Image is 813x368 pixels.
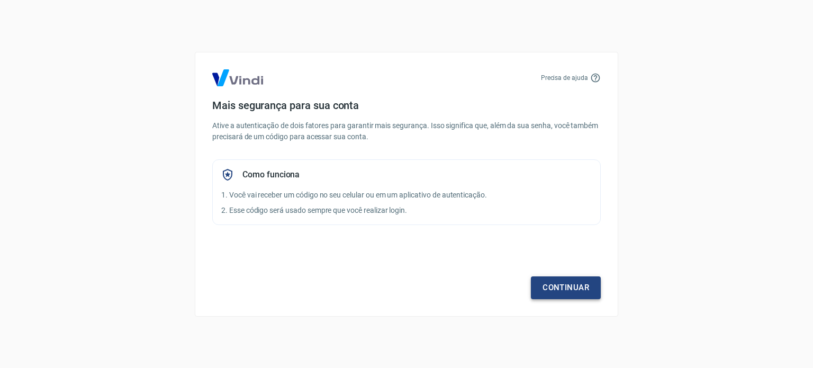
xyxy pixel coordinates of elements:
p: 2. Esse código será usado sempre que você realizar login. [221,205,592,216]
p: Ative a autenticação de dois fatores para garantir mais segurança. Isso significa que, além da su... [212,120,601,142]
img: Logo Vind [212,69,263,86]
h5: Como funciona [242,169,300,180]
p: 1. Você vai receber um código no seu celular ou em um aplicativo de autenticação. [221,190,592,201]
h4: Mais segurança para sua conta [212,99,601,112]
a: Continuar [531,276,601,299]
p: Precisa de ajuda [541,73,588,83]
